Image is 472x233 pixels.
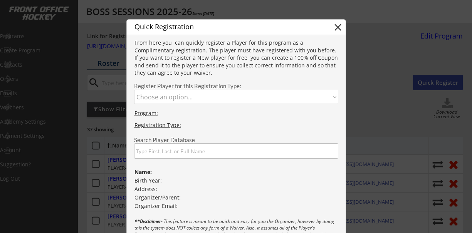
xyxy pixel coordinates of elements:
[134,121,181,129] u: Registration Type:
[134,83,338,89] div: Register Player for this Registration Type:
[134,194,338,201] div: Organizer/Parent:
[134,143,338,159] input: Type First, Last, or Full Name
[134,109,158,117] u: Program:
[134,23,286,30] div: Quick Registration
[134,185,338,193] div: Address:
[134,168,338,176] div: Name:
[134,39,338,77] div: From here you can quickly register a Player for this program as a Complimentary registration. The...
[134,202,338,210] div: Organizer Email:
[134,218,161,225] strong: **Disclaimer
[134,177,338,184] div: Birth Year:
[332,22,344,33] button: close
[134,137,338,143] div: Search Player Database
